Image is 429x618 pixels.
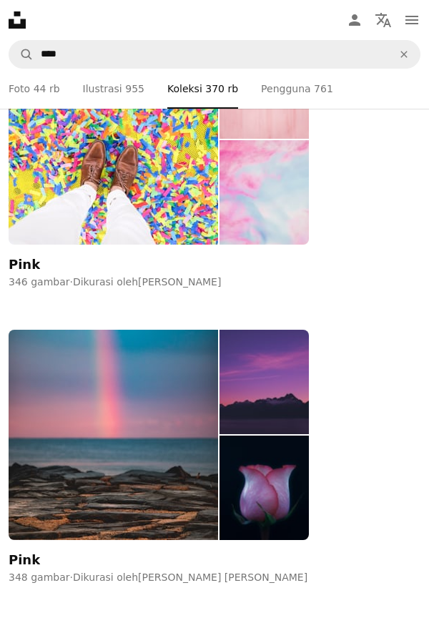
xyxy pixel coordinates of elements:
a: Masuk/Daftar [340,6,369,34]
img: photo-1554568037-248d4185eb00 [220,436,309,540]
a: Pengguna 761 [261,69,333,109]
a: Pink [9,34,309,272]
span: 955 [125,81,144,97]
button: Bahasa [369,6,398,34]
a: Pink [9,330,309,567]
img: photo-1525489196064-0752fa4e16f2 [9,34,218,245]
button: Pencarian di Unsplash [9,41,34,68]
button: Menu [398,6,426,34]
form: Temuka visual di seluruh situs [9,40,420,69]
div: 346 gambar · Dikurasi oleh [PERSON_NAME] [9,275,309,290]
span: 761 [314,81,333,97]
img: photo-1554384835-2bff08618ffb [9,330,218,540]
div: Pink [9,551,40,569]
div: 348 gambar · Dikurasi oleh [PERSON_NAME] [PERSON_NAME] [9,571,309,585]
img: photo-1554443877-b2ea8132bab7 [220,330,309,434]
div: Pink [9,256,40,273]
a: Beranda — Unsplash [9,11,26,29]
span: 44 rb [34,81,60,97]
a: Ilustrasi 955 [83,69,144,109]
a: Foto 44 rb [9,69,60,109]
img: photo-1528459709161-157d86910939 [220,140,309,245]
button: Hapus [388,41,420,68]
